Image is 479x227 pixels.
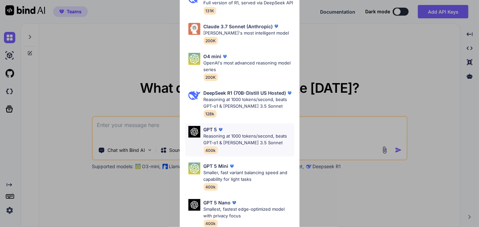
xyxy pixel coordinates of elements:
img: premium [273,23,280,30]
span: 131K [204,7,216,15]
span: 128k [204,110,217,118]
img: Pick Models [188,199,200,211]
p: Reasoning at 1000 tokens/second, beats GPT-o1 & [PERSON_NAME] 3.5 Sonnet [204,133,294,146]
p: Claude 3.7 Sonnet (Anthropic) [204,23,273,30]
p: GPT 5 Nano [204,199,231,206]
img: premium [229,163,235,170]
img: Pick Models [188,89,200,101]
p: GPT 5 [204,126,217,133]
img: Pick Models [188,53,200,65]
p: Smaller, fast variant balancing speed and capability for light tasks [204,170,294,182]
img: premium [231,199,238,206]
img: Pick Models [188,126,200,138]
p: [PERSON_NAME]'s most intelligent model [204,30,289,37]
p: O4 mini [204,53,222,60]
span: 200K [204,37,218,45]
span: 400k [204,147,218,154]
p: Reasoning at 1000 tokens/second, beats GPT-o1 & [PERSON_NAME] 3.5 Sonnet [204,96,294,109]
img: premium [286,90,293,96]
p: Smallest, fastest edge-optimized model with privacy focus [204,206,294,219]
img: premium [222,53,228,60]
p: DeepSeek R1 (70B-Distill US Hosted) [204,89,286,96]
span: 400k [204,183,218,191]
span: 200K [204,73,218,81]
img: premium [217,126,224,133]
img: Pick Models [188,163,200,174]
img: Pick Models [188,23,200,35]
p: OpenAI's most advanced reasoning model series [204,60,294,73]
p: GPT 5 Mini [204,163,229,170]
